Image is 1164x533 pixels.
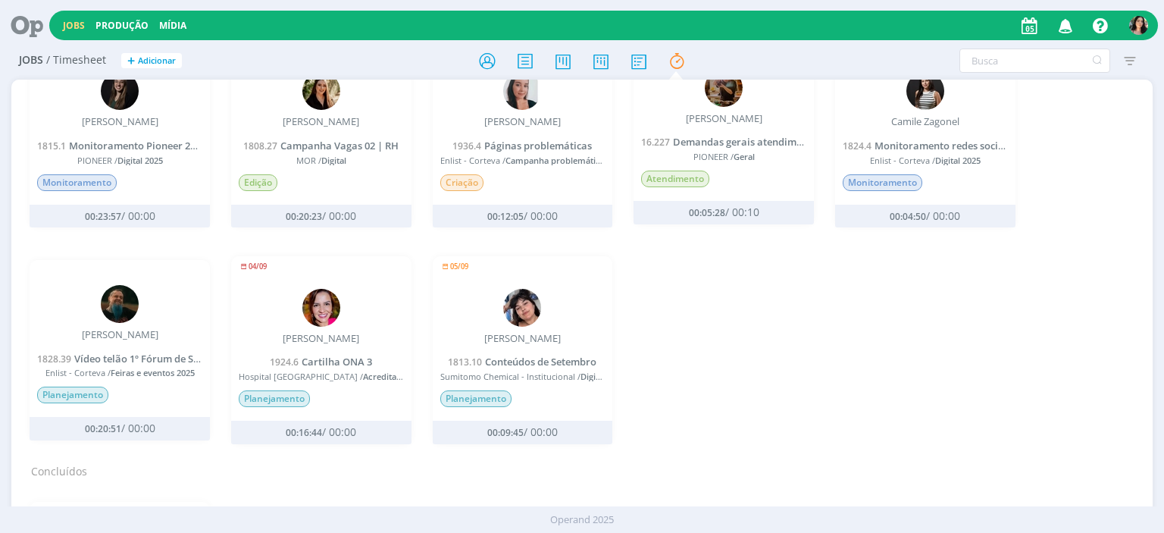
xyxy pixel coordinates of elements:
[280,139,399,152] span: Campanha Vagas 02 | RH
[37,352,208,365] a: 1828.39Vídeo telão 1º Fórum de Soja
[1129,16,1148,35] img: T
[91,20,153,32] button: Produção
[249,263,267,270] span: 04/09
[868,210,981,223] div: / 00:00
[270,355,372,368] a: 1924.6Cartilha ONA 3
[239,372,404,381] span: Hospital [GEOGRAPHIC_DATA] /
[673,135,856,149] span: Demandas gerais atendimento Pioneer
[906,72,944,110] img: C
[843,174,922,191] span: Monitoramento
[101,72,139,110] img: N
[935,155,981,166] span: Digital 2025
[243,139,399,152] a: 1808.27Campanha Vagas 02 | RH
[37,353,71,365] span: 1828.39
[705,69,743,107] img: A
[890,210,926,223] span: 00:04:50
[321,155,346,166] span: Digital
[85,210,121,223] span: 00:23:57
[286,426,322,439] span: 00:16:44
[239,174,277,191] span: Edição
[127,53,135,69] span: +
[487,210,524,223] span: 00:12:05
[487,426,524,439] span: 00:09:45
[448,356,482,368] span: 1813.10
[283,116,359,128] div: [PERSON_NAME]
[641,135,856,149] a: 16.227Demandas gerais atendimento Pioneer
[452,139,592,152] a: 1936.4Páginas problemáticas
[875,139,1012,152] span: Monitoramento redes sociais
[1128,12,1149,39] button: T
[302,72,340,110] img: C
[505,155,609,166] span: Campanha problemáticas
[19,54,43,67] span: Jobs
[95,19,149,32] a: Produção
[37,387,108,403] span: Planejamento
[117,155,163,166] span: Digital 2025
[484,116,561,128] div: [PERSON_NAME]
[734,151,755,162] span: Geral
[843,139,1012,152] a: 1824.4Monitoramento redes sociais
[485,355,596,368] span: Conteúdos de Setembro
[466,426,579,439] div: / 00:00
[264,210,377,223] div: / 00:00
[37,140,66,152] span: 1815.1
[239,390,310,407] span: Planejamento
[580,371,605,382] span: Digital
[440,390,512,407] span: Planejamento
[959,49,1110,73] input: Busca
[689,206,725,219] span: 00:05:28
[64,422,177,435] div: / 00:00
[448,355,596,368] a: 1813.10Conteúdos de Setembro
[450,263,468,270] span: 05/09
[121,53,182,69] button: +Adicionar
[155,20,191,32] button: Mídia
[283,333,359,345] div: [PERSON_NAME]
[37,174,117,191] span: Monitoramento
[843,140,871,152] span: 1824.4
[452,140,481,152] span: 1936.4
[74,352,208,365] span: Vídeo telão 1º Fórum de Soja
[58,20,89,32] button: Jobs
[641,136,670,149] span: 16.227
[363,371,444,382] span: Acreditação - ONA 3
[668,206,781,219] div: / 00:10
[85,422,121,435] span: 00:20:51
[440,174,483,191] span: Criação
[63,19,85,32] a: Jobs
[302,289,340,327] img: B
[440,155,605,165] span: Enlist - Corteva /
[239,155,404,165] span: MOR /
[46,54,106,67] span: / Timesheet
[466,210,579,223] div: / 00:00
[891,116,959,128] div: Camile Zagonel
[82,116,158,128] div: [PERSON_NAME]
[264,426,377,439] div: / 00:00
[69,139,206,152] span: Monitoramento Pioneer 2025
[159,19,186,32] a: Mídia
[302,355,372,368] span: Cartilha ONA 3
[243,140,277,152] span: 1808.27
[37,139,206,152] a: 1815.1Monitoramento Pioneer 2025
[503,72,541,110] img: C
[641,152,806,161] span: PIONEER /
[111,367,195,378] span: Feiras e eventos 2025
[138,56,176,66] span: Adicionar
[686,113,762,125] div: [PERSON_NAME]
[484,333,561,345] div: [PERSON_NAME]
[641,171,709,187] span: Atendimento
[82,329,158,341] div: [PERSON_NAME]
[843,155,1008,165] span: Enlist - Corteva /
[64,210,177,223] div: / 00:00
[37,155,202,165] span: PIONEER /
[484,139,592,152] span: Páginas problemáticas
[37,368,202,378] span: Enlist - Corteva /
[31,455,1144,478] h2: Concluídos
[503,289,541,327] img: E
[101,285,139,323] img: M
[270,356,299,368] span: 1924.6
[440,372,605,381] span: Sumitomo Chemical - Institucional /
[286,210,322,223] span: 00:20:23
